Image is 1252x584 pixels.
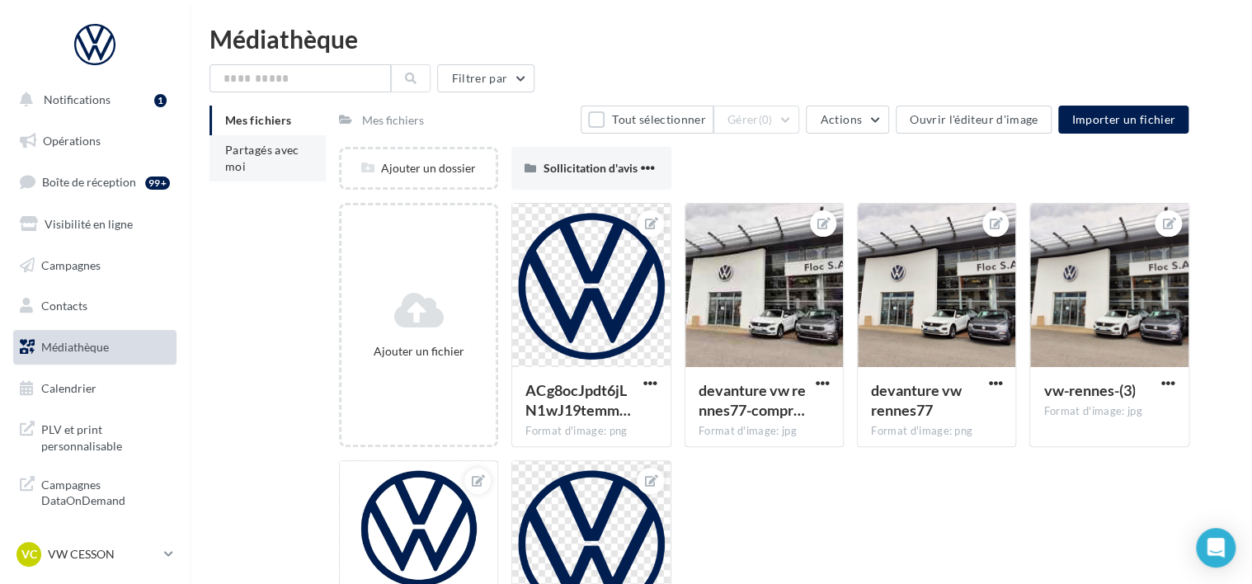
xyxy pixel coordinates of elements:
span: devanture vw rennes77 [871,381,962,419]
div: Ajouter un fichier [348,343,489,360]
a: Campagnes DataOnDemand [10,467,180,516]
a: VC VW CESSON [13,539,177,570]
a: Médiathèque [10,330,180,365]
div: 99+ [145,177,170,190]
div: Mes fichiers [362,112,424,129]
button: Notifications 1 [10,82,173,117]
span: Médiathèque [41,340,109,354]
span: Partagés avec moi [225,143,299,173]
div: Format d'image: png [525,424,657,439]
button: Tout sélectionner [581,106,713,134]
a: Opérations [10,124,180,158]
span: Calendrier [41,381,96,395]
span: Sollicitation d'avis [543,161,637,175]
span: vw-rennes-(3) [1043,381,1135,399]
button: Filtrer par [437,64,534,92]
span: Mes fichiers [225,113,291,127]
div: Ajouter un dossier [341,160,496,177]
span: Boîte de réception [42,175,136,189]
span: Contacts [41,299,87,313]
span: Notifications [44,92,111,106]
div: 1 [154,94,167,107]
p: VW CESSON [48,546,158,563]
div: Format d'image: png [871,424,1002,439]
span: Campagnes DataOnDemand [41,473,170,509]
button: Gérer(0) [713,106,800,134]
div: Format d'image: jpg [699,424,830,439]
span: devanture vw rennes77-compressed [699,381,806,419]
button: Importer un fichier [1058,106,1188,134]
div: Format d'image: jpg [1043,404,1174,419]
a: PLV et print personnalisable [10,412,180,460]
a: Visibilité en ligne [10,207,180,242]
a: Contacts [10,289,180,323]
span: (0) [759,113,773,126]
span: Campagnes [41,257,101,271]
span: PLV et print personnalisable [41,418,170,454]
a: Boîte de réception99+ [10,164,180,200]
button: Actions [806,106,888,134]
span: Actions [820,112,861,126]
span: Opérations [43,134,101,148]
div: Médiathèque [209,26,1232,51]
span: VC [21,546,37,563]
span: ACg8ocJpdt6jLN1wJ19temmX6mpnYrkCA7VqqmIDz5nqsBskjqT1jOmi [525,381,630,419]
span: Visibilité en ligne [45,217,133,231]
a: Campagnes [10,248,180,283]
div: Open Intercom Messenger [1196,528,1236,568]
a: Calendrier [10,371,180,406]
span: Importer un fichier [1071,112,1175,126]
button: Ouvrir l'éditeur d'image [896,106,1052,134]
